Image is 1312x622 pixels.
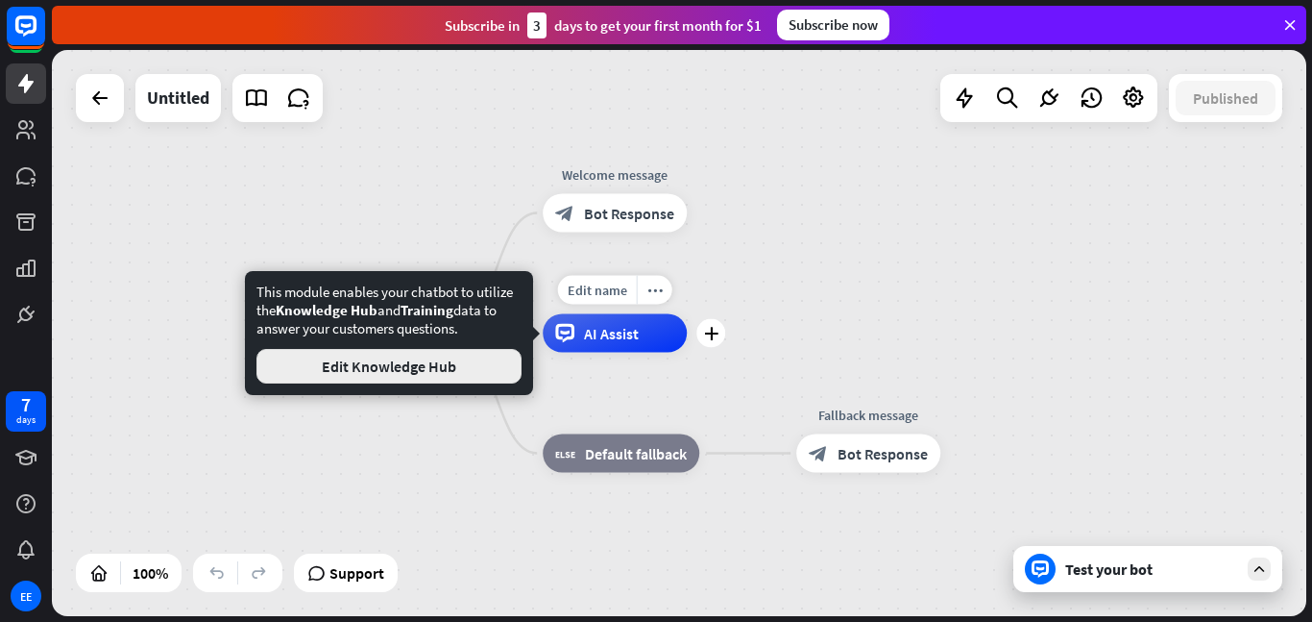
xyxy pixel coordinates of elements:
[782,406,955,425] div: Fallback message
[777,10,889,40] div: Subscribe now
[647,283,663,297] i: more_horiz
[1065,560,1238,579] div: Test your bot
[256,349,522,384] button: Edit Knowledge Hub
[585,444,687,463] span: Default fallback
[809,444,828,463] i: block_bot_response
[15,8,73,65] button: Open LiveChat chat widget
[1176,81,1276,115] button: Published
[838,444,928,463] span: Bot Response
[704,327,718,340] i: plus
[584,324,639,343] span: AI Assist
[555,204,574,223] i: block_bot_response
[127,558,174,588] div: 100%
[11,581,41,611] div: EE
[528,165,701,185] div: Welcome message
[329,558,384,588] span: Support
[256,283,522,384] div: This module enables your chatbot to utilize the and data to answer your customers questions.
[527,12,547,38] div: 3
[276,301,377,319] span: Knowledge Hub
[555,444,575,463] i: block_fallback
[568,282,627,299] span: Edit name
[21,396,31,413] div: 7
[401,301,453,319] span: Training
[6,391,46,432] a: 7 days
[584,204,674,223] span: Bot Response
[445,12,762,38] div: Subscribe in days to get your first month for $1
[16,413,36,427] div: days
[147,74,209,122] div: Untitled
